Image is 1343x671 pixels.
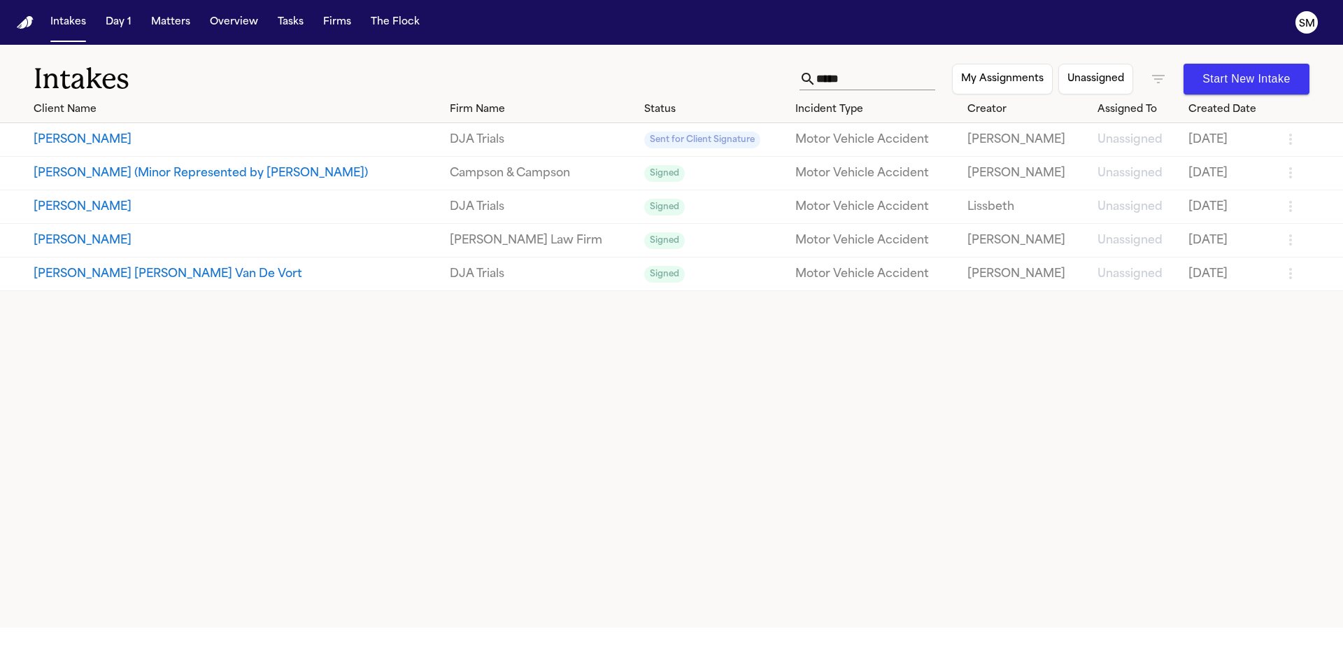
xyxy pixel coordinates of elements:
[1188,266,1271,283] a: View details for Alan Roger Van De Vort
[644,266,685,283] span: Signed
[644,165,685,182] span: Signed
[45,10,92,35] button: Intakes
[318,10,357,35] button: Firms
[644,199,685,216] span: Signed
[1058,64,1133,94] button: Unassigned
[967,132,1086,148] a: View details for Caitlyn Aaronson
[1184,64,1309,94] button: Start New Intake
[450,199,633,216] a: View details for Alexander Ponce
[644,131,784,148] a: View details for Caitlyn Aaronson
[644,265,784,283] a: View details for Alan Roger Van De Vort
[17,16,34,29] img: Finch Logo
[1097,165,1177,182] a: View details for Meka Sainci- Terry (Minor Represented by Michael Terry)
[952,64,1053,94] button: My Assignments
[1188,132,1271,148] a: View details for Caitlyn Aaronson
[450,165,633,182] a: View details for Meka Sainci- Terry (Minor Represented by Michael Terry)
[1188,165,1271,182] a: View details for Meka Sainci- Terry (Minor Represented by Michael Terry)
[450,232,633,249] a: View details for Linda Parson
[100,10,137,35] button: Day 1
[34,62,800,97] h1: Intakes
[795,102,956,117] div: Incident Type
[644,164,784,182] a: View details for Meka Sainci- Terry (Minor Represented by Michael Terry)
[204,10,264,35] button: Overview
[644,232,784,249] a: View details for Linda Parson
[1097,134,1163,146] span: Unassigned
[644,232,685,249] span: Signed
[1188,102,1271,117] div: Created Date
[34,232,439,249] button: View details for Linda Parson
[450,102,633,117] div: Firm Name
[795,199,956,216] a: View details for Alexander Ponce
[272,10,309,35] button: Tasks
[1097,235,1163,246] span: Unassigned
[1097,266,1177,283] a: View details for Alan Roger Van De Vort
[967,266,1086,283] a: View details for Alan Roger Van De Vort
[450,266,633,283] a: View details for Alan Roger Van De Vort
[34,132,439,148] button: View details for Caitlyn Aaronson
[795,232,956,249] a: View details for Linda Parson
[795,132,956,148] a: View details for Caitlyn Aaronson
[450,132,633,148] a: View details for Caitlyn Aaronson
[1097,102,1177,117] div: Assigned To
[34,102,439,117] div: Client Name
[145,10,196,35] button: Matters
[1097,232,1177,249] a: View details for Linda Parson
[644,102,784,117] div: Status
[967,165,1086,182] a: View details for Meka Sainci- Terry (Minor Represented by Michael Terry)
[1097,199,1177,216] a: View details for Alexander Ponce
[795,165,956,182] a: View details for Meka Sainci- Terry (Minor Represented by Michael Terry)
[1188,199,1271,216] a: View details for Alexander Ponce
[644,198,784,216] a: View details for Alexander Ponce
[1097,269,1163,280] span: Unassigned
[967,232,1086,249] a: View details for Linda Parson
[365,10,425,35] button: The Flock
[644,132,760,148] span: Sent for Client Signature
[795,266,956,283] a: View details for Alan Roger Van De Vort
[967,199,1086,216] a: View details for Alexander Ponce
[1097,202,1163,213] span: Unassigned
[34,165,439,182] button: View details for Meka Sainci- Terry (Minor Represented by Michael Terry)
[1188,232,1271,249] a: View details for Linda Parson
[34,266,439,283] button: View details for Alan Roger Van De Vort
[17,16,34,29] a: Home
[1097,168,1163,179] span: Unassigned
[1299,19,1315,29] text: SM
[34,199,439,216] button: View details for Alexander Ponce
[967,102,1086,117] div: Creator
[1097,132,1177,148] a: View details for Caitlyn Aaronson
